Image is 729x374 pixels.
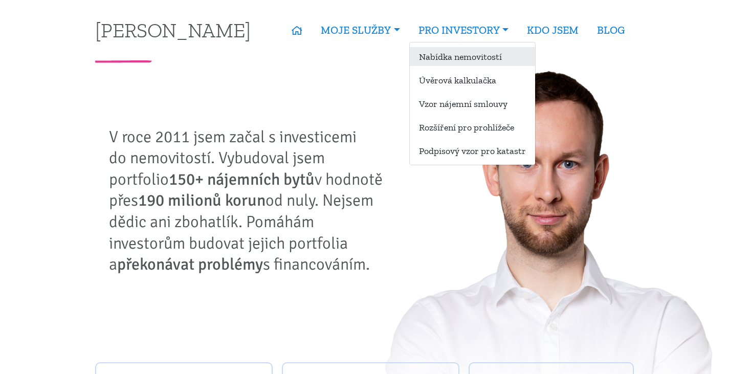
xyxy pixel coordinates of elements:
a: BLOG [588,18,634,42]
strong: překonávat problémy [117,254,263,274]
a: Nabídka nemovitostí [410,47,535,66]
a: KDO JSEM [518,18,588,42]
a: [PERSON_NAME] [95,20,251,40]
a: Podpisový vzor pro katastr [410,141,535,160]
a: Úvěrová kalkulačka [410,71,535,90]
strong: 150+ nájemních bytů [169,169,315,189]
a: Vzor nájemní smlouvy [410,94,535,113]
strong: 190 milionů korun [138,190,266,210]
a: PRO INVESTORY [409,18,518,42]
a: Rozšíření pro prohlížeče [410,118,535,137]
a: MOJE SLUŽBY [312,18,409,42]
p: V roce 2011 jsem začal s investicemi do nemovitostí. Vybudoval jsem portfolio v hodnotě přes od n... [109,126,390,275]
